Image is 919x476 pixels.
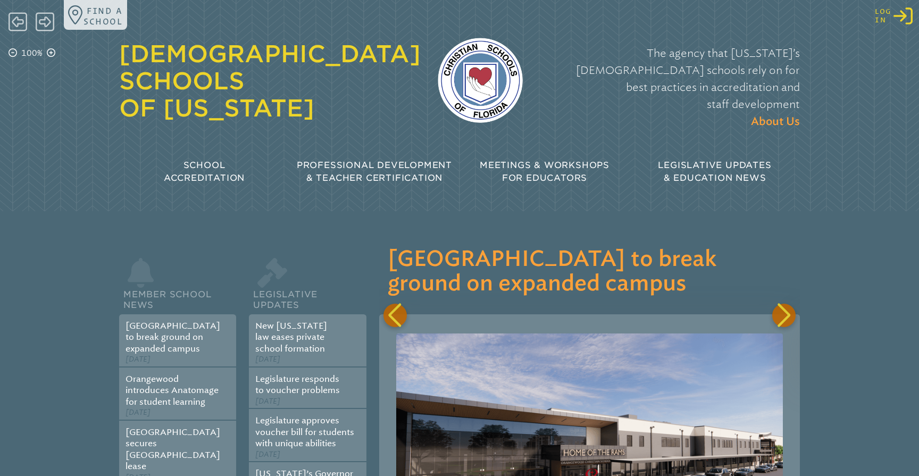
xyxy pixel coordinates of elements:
[255,374,340,395] a: Legislature responds to voucher problems
[119,276,236,314] h2: Member School News
[480,160,609,183] span: Meetings & Workshops for Educators
[388,247,791,296] h3: [GEOGRAPHIC_DATA] to break ground on expanded campus
[126,427,220,471] a: [GEOGRAPHIC_DATA] secures [GEOGRAPHIC_DATA] lease
[249,276,366,314] h2: Legislative Updates
[126,408,151,417] span: [DATE]
[126,355,151,364] span: [DATE]
[255,397,280,406] span: [DATE]
[875,7,891,24] span: Log in
[255,450,280,459] span: [DATE]
[36,11,54,32] span: Forward
[83,5,123,27] p: Find a school
[658,160,771,183] span: Legislative Updates & Education News
[9,11,27,32] span: Back
[164,160,245,183] span: School Accreditation
[255,355,280,364] span: [DATE]
[255,415,354,448] a: Legislature approves voucher bill for students with unique abilities
[383,304,407,327] div: Previous slide
[19,47,45,60] p: 100%
[126,321,220,354] a: [GEOGRAPHIC_DATA] to break ground on expanded campus
[126,374,219,407] a: Orangewood introduces Anatomage for student learning
[772,304,796,327] div: Next slide
[255,321,327,354] a: New [US_STATE] law eases private school formation
[751,116,800,127] span: About Us
[297,160,452,183] span: Professional Development & Teacher Certification
[576,47,800,111] span: The agency that [US_STATE]’s [DEMOGRAPHIC_DATA] schools rely on for best practices in accreditati...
